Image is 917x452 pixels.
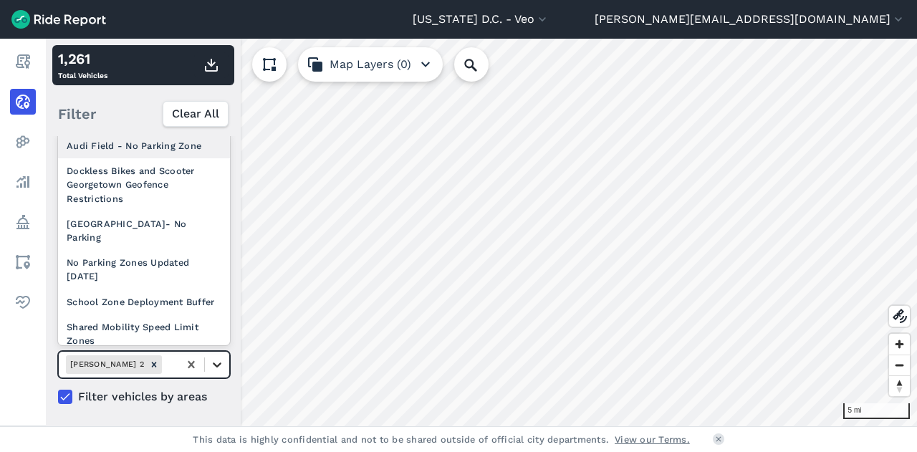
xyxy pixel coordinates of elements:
[10,209,36,235] a: Policy
[52,92,234,136] div: Filter
[298,47,443,82] button: Map Layers (0)
[172,105,219,122] span: Clear All
[66,355,146,373] div: [PERSON_NAME] 2
[163,101,229,127] button: Clear All
[10,289,36,315] a: Health
[58,289,230,314] div: School Zone Deployment Buffer
[889,334,910,355] button: Zoom in
[58,158,230,211] div: Dockless Bikes and Scooter Georgetown Geofence Restrictions
[58,388,230,405] label: Filter vehicles by areas
[10,249,36,275] a: Areas
[615,433,690,446] a: View our Terms.
[454,47,512,82] input: Search Location or Vehicles
[10,89,36,115] a: Realtime
[595,11,906,28] button: [PERSON_NAME][EMAIL_ADDRESS][DOMAIN_NAME]
[413,11,549,28] button: [US_STATE] D.C. - Veo
[889,375,910,396] button: Reset bearing to north
[10,169,36,195] a: Analyze
[146,355,162,373] div: Remove Ward 2
[843,403,910,419] div: 5 mi
[889,355,910,375] button: Zoom out
[58,314,230,353] div: Shared Mobility Speed Limit Zones
[10,49,36,74] a: Report
[58,250,230,289] div: No Parking Zones Updated [DATE]
[46,39,917,426] canvas: Map
[58,48,107,69] div: 1,261
[10,129,36,155] a: Heatmaps
[58,48,107,82] div: Total Vehicles
[11,10,106,29] img: Ride Report
[58,133,230,158] div: Audi Field - No Parking Zone
[58,211,230,250] div: [GEOGRAPHIC_DATA]- No Parking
